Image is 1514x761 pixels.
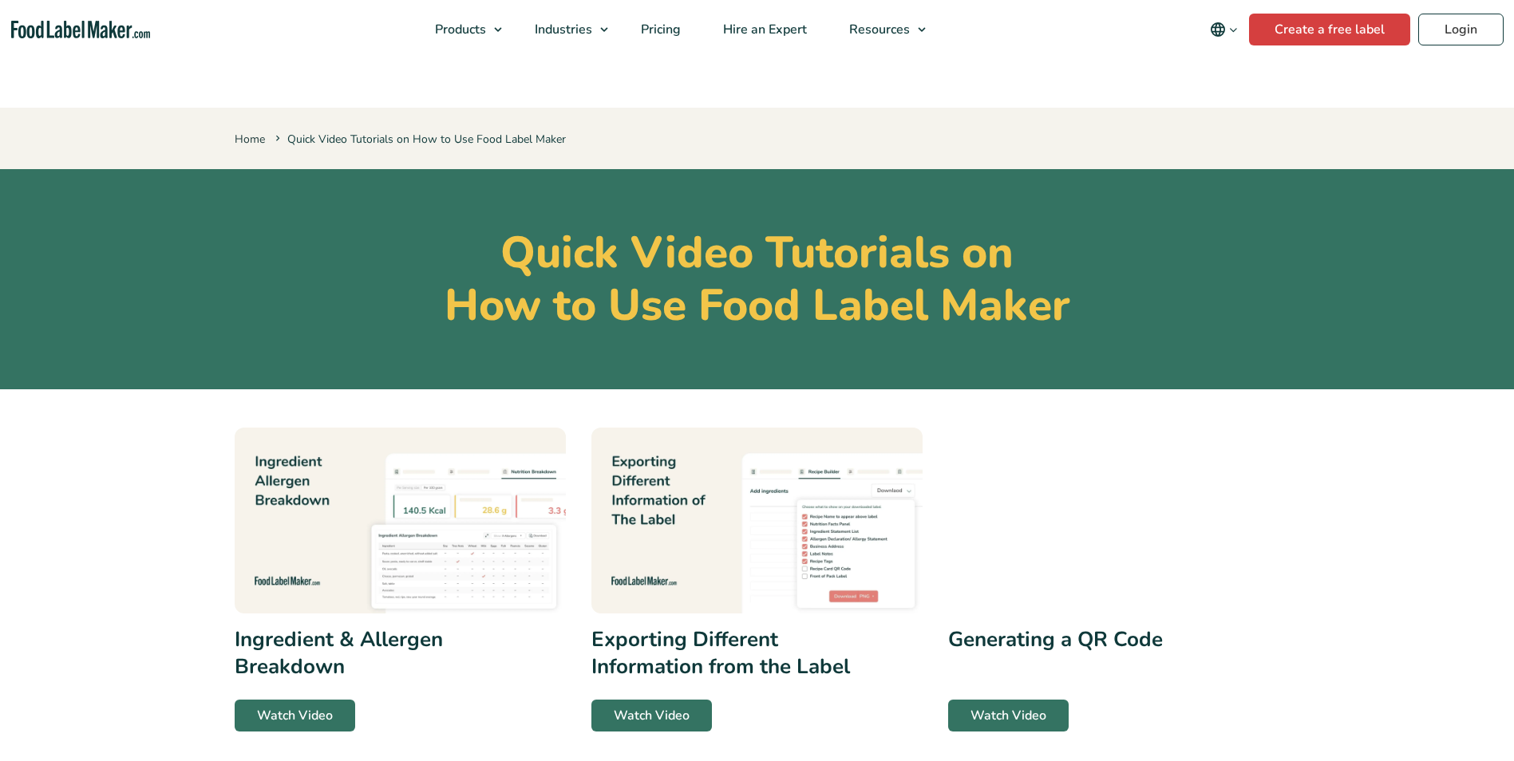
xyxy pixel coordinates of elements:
[844,21,911,38] span: Resources
[235,132,265,147] a: Home
[591,626,872,680] h3: Exporting Different Information from the Label
[636,21,682,38] span: Pricing
[948,626,1229,653] h3: Generating a QR Code
[235,626,516,680] h3: Ingredient & Allergen Breakdown
[430,21,488,38] span: Products
[11,21,150,39] a: Food Label Maker homepage
[1199,14,1249,45] button: Change language
[530,21,594,38] span: Industries
[272,132,566,147] span: Quick Video Tutorials on How to Use Food Label Maker
[718,21,808,38] span: Hire an Expert
[235,227,1280,332] h1: Quick Video Tutorials on How to Use Food Label Maker
[235,700,355,731] a: Watch Video
[1249,14,1410,45] a: Create a free label
[948,700,1069,731] a: Watch Video
[591,700,712,731] a: Watch Video
[1418,14,1504,45] a: Login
